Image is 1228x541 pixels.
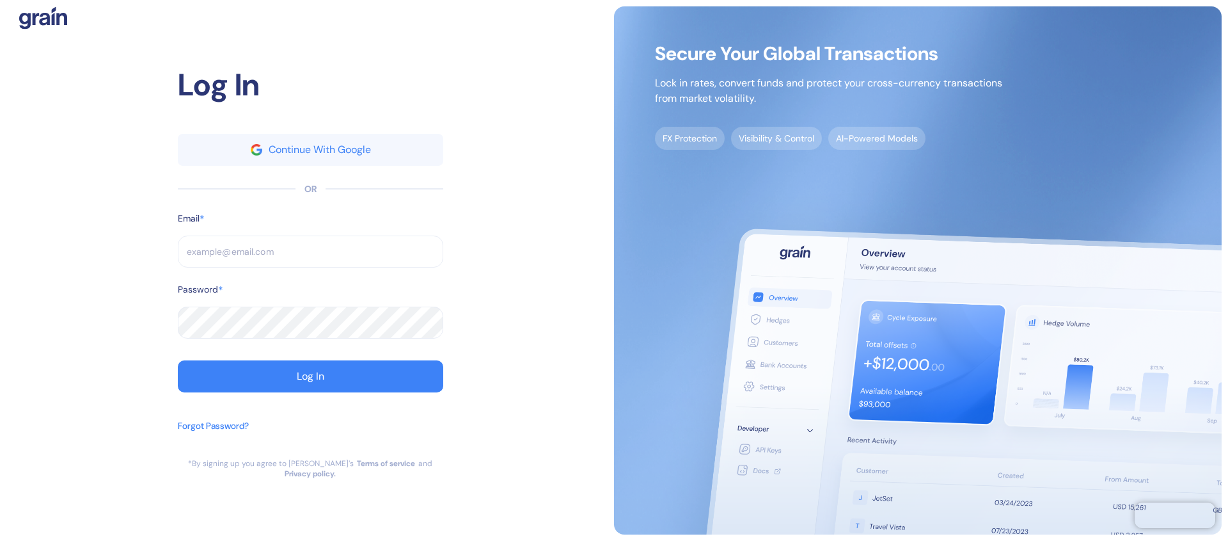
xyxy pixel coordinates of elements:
div: Forgot Password? [178,419,249,433]
img: google [251,144,262,156]
div: Log In [178,62,443,108]
div: Log In [297,371,324,382]
button: Log In [178,360,443,392]
span: FX Protection [655,127,725,150]
label: Email [178,212,200,225]
div: OR [304,182,317,196]
button: googleContinue With Google [178,134,443,166]
span: Visibility & Control [731,127,822,150]
span: Secure Your Global Transactions [655,47,1002,60]
div: Continue With Google [269,145,371,155]
iframe: Chatra live chat [1135,503,1215,528]
input: example@email.com [178,236,443,268]
img: signup-main-image [614,6,1222,535]
div: *By signing up you agree to [PERSON_NAME]’s [188,458,354,469]
label: Password [178,283,218,296]
img: logo [19,6,67,29]
div: and [418,458,432,469]
span: AI-Powered Models [828,127,925,150]
a: Privacy policy. [285,469,336,479]
a: Terms of service [357,458,415,469]
button: Forgot Password? [178,413,249,458]
p: Lock in rates, convert funds and protect your cross-currency transactions from market volatility. [655,76,1002,106]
